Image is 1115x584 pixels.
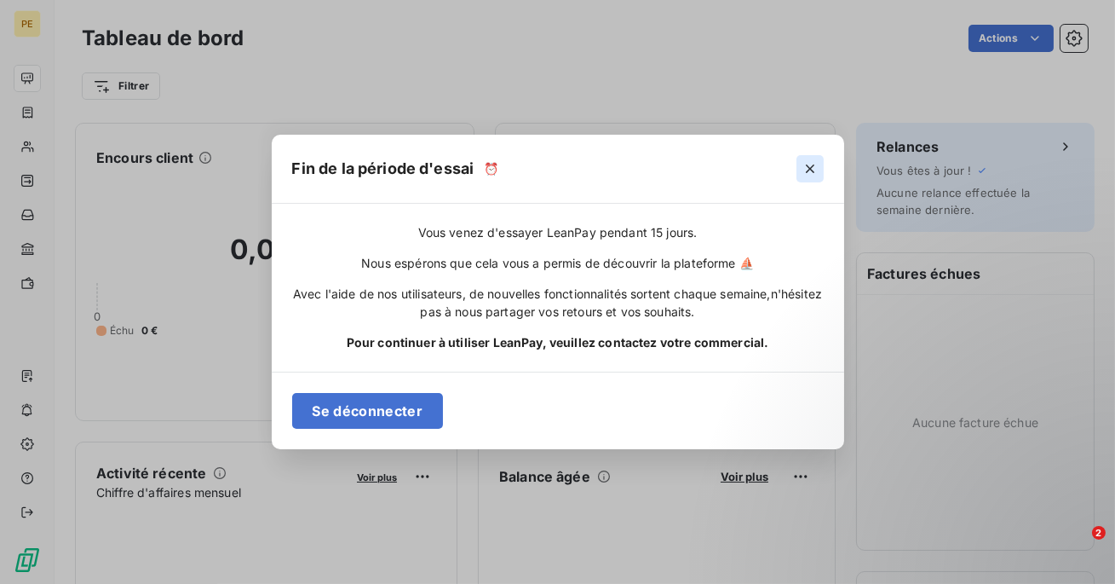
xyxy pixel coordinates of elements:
span: Nous espérons que cela vous a permis de découvrir la plateforme [361,255,754,272]
h5: Fin de la période d'essai [292,157,474,181]
iframe: Intercom live chat [1057,526,1098,567]
span: ⏰ [484,160,498,177]
span: Vous venez d'essayer LeanPay pendant 15 jours. [418,224,698,241]
span: Avec l'aide de nos utilisateurs, de nouvelles fonctionnalités sortent chaque semaine, [293,286,771,301]
span: n'hésitez pas à nous partager vos retours et vos souhaits. [420,286,822,318]
button: Se déconnecter [292,393,443,429]
span: ⛵️ [739,256,754,270]
iframe: Intercom notifications message [774,419,1115,538]
span: 2 [1092,526,1106,540]
span: Pour continuer à utiliser LeanPay, veuillez contactez votre commercial. [347,334,769,351]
